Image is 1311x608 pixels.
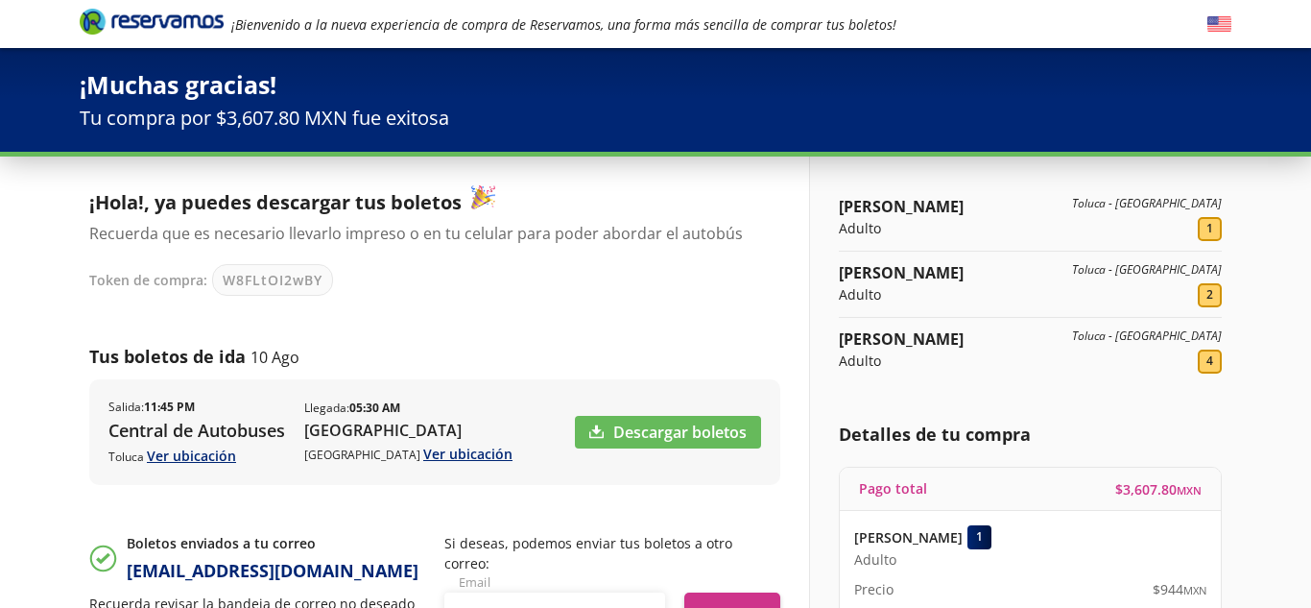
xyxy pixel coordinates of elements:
p: ¡Muchas gracias! [80,67,1231,104]
p: Llegada : [304,400,400,417]
small: MXN [1177,483,1202,498]
i: Brand Logo [80,7,224,36]
p: Tu compra por $3,607.80 MXN fue exitosa [80,104,1231,133]
div: 4 [1198,350,1222,374]
p: Toluca [108,446,285,466]
span: $ 944 [1153,579,1206,599]
p: Pago total [859,478,927,499]
p: [PERSON_NAME] [854,527,963,547]
p: ¡Hola!, ya puedes descargar tus boletos [89,185,761,217]
a: Ver ubicación [147,447,236,465]
p: Toluca - [GEOGRAPHIC_DATA] [1072,328,1222,345]
b: 11:45 PM [144,399,195,415]
p: Adulto [839,218,964,238]
p: [PERSON_NAME] [839,328,964,351]
p: [EMAIL_ADDRESS][DOMAIN_NAME] [127,558,418,584]
a: Ver ubicación [423,445,512,463]
p: Tus boletos de ida [89,344,246,370]
b: 05:30 AM [349,400,400,416]
a: Descargar boletos [575,416,761,449]
p: Central de Autobuses [108,418,285,444]
p: Toluca - [GEOGRAPHIC_DATA] [1072,195,1222,212]
p: [PERSON_NAME] [839,195,964,218]
p: Detalles de tu compra [839,422,1222,448]
p: Salida : [108,399,195,416]
p: Boletos enviados a tu correo [127,533,418,553]
span: Adulto [854,549,896,570]
p: [PERSON_NAME] [839,261,964,284]
p: [GEOGRAPHIC_DATA] [304,419,512,442]
p: Adulto [839,284,964,304]
small: MXN [1183,583,1206,597]
em: ¡Bienvenido a la nueva experiencia de compra de Reservamos, una forma más sencilla de comprar tus... [231,15,896,34]
p: [GEOGRAPHIC_DATA] [304,444,512,464]
p: Adulto [839,351,964,371]
div: 1 [967,525,991,549]
span: $ 3,607.80 [1115,479,1202,499]
p: Recuerda que es necesario llevarlo impreso o en tu celular para poder abordar el autobús [89,222,761,245]
div: 2 [1198,283,1222,307]
p: 10 Ago [250,346,299,369]
p: Si deseas, podemos enviar tus boletos a otro correo: [444,533,780,573]
p: Toluca - [GEOGRAPHIC_DATA] [1072,261,1222,279]
span: W8FLtOI2wBY [223,270,322,290]
button: English [1207,12,1231,36]
div: 1 [1198,217,1222,241]
p: Precio [854,579,894,599]
p: Token de compra: [89,270,207,290]
a: Brand Logo [80,7,224,41]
